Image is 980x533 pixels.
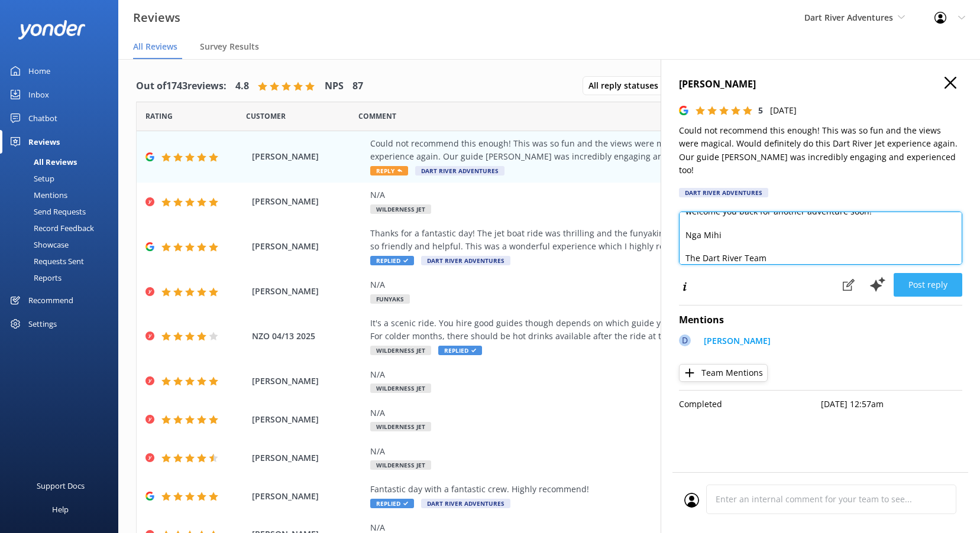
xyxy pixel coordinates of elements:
span: NZO 04/13 2025 [252,330,364,343]
div: Reviews [28,130,60,154]
div: Setup [7,170,54,187]
a: Record Feedback [7,220,118,236]
a: All Reviews [7,154,118,170]
span: Wilderness Jet [370,204,431,214]
div: Inbox [28,83,49,106]
div: N/A [370,278,882,291]
div: Recommend [28,288,73,312]
span: [PERSON_NAME] [252,240,364,253]
div: Support Docs [37,474,85,498]
span: Question [358,110,396,122]
span: [PERSON_NAME] [252,451,364,464]
div: Fantastic day with a fantastic crew. Highly recommend! [370,483,882,496]
a: Showcase [7,236,118,253]
button: Close [945,77,956,90]
span: 5 [758,105,763,116]
p: [DATE] 12:57am [821,398,963,411]
button: Post reply [894,273,962,297]
span: Dart River Adventures [421,499,510,508]
span: [PERSON_NAME] [252,375,364,388]
h4: 4.8 [235,79,249,94]
div: Thanks for a fantastic day! The jet boat ride was thrilling and the funyaking was amazing. Lunch ... [370,227,882,253]
img: user_profile.svg [684,493,699,508]
span: [PERSON_NAME] [252,195,364,208]
span: Wilderness Jet [370,383,431,393]
div: Send Requests [7,203,86,220]
h4: Out of 1743 reviews: [136,79,227,94]
span: Wilderness Jet [370,460,431,470]
span: [PERSON_NAME] [252,285,364,298]
p: [DATE] [770,104,797,117]
div: Chatbot [28,106,57,130]
div: N/A [370,445,882,458]
a: Reports [7,269,118,286]
h4: Mentions [679,313,962,328]
h3: Reviews [133,8,180,27]
span: All Reviews [133,41,177,53]
h4: NPS [325,79,344,94]
div: Dart River Adventures [679,188,768,197]
img: yonder-white-logo.png [18,20,86,40]
a: Send Requests [7,203,118,220]
h4: [PERSON_NAME] [679,77,962,92]
span: Replied [370,499,414,508]
span: Date [145,110,173,122]
div: Could not recommend this enough! This was so fun and the views were magical. Would definitely do ... [370,137,882,164]
h4: 87 [352,79,363,94]
div: Reports [7,269,62,286]
span: Funyaks [370,294,410,304]
span: Wilderness Jet [370,346,431,355]
span: Dart River Adventures [804,12,893,23]
a: Requests Sent [7,253,118,269]
span: Survey Results [200,41,259,53]
div: Home [28,59,50,83]
a: Mentions [7,187,118,203]
button: Team Mentions [679,364,768,382]
div: Record Feedback [7,220,94,236]
div: Showcase [7,236,69,253]
textarea: Thank you so much for your wonderful feedback! We're thrilled to hear you had such a fantastic ti... [679,212,962,265]
div: N/A [370,188,882,201]
span: Dart River Adventures [415,166,504,175]
a: Setup [7,170,118,187]
div: Settings [28,312,57,336]
span: Reply [370,166,408,175]
span: Replied [438,346,482,355]
span: Date [246,110,286,122]
span: [PERSON_NAME] [252,413,364,426]
p: Completed [679,398,821,411]
p: [PERSON_NAME] [704,334,771,347]
span: All reply statuses [588,79,665,92]
div: N/A [370,368,882,381]
div: N/A [370,407,882,420]
div: D [679,334,691,346]
p: Could not recommend this enough! This was so fun and the views were magical. Would definitely do ... [679,124,962,177]
span: [PERSON_NAME] [252,150,364,163]
div: It's a scenic ride. You hire good guides though depends on which guide you get, the ride may be r... [370,317,882,343]
div: All Reviews [7,154,77,170]
div: Mentions [7,187,67,203]
span: Dart River Adventures [421,256,510,265]
div: Help [52,498,69,521]
span: [PERSON_NAME] [252,490,364,503]
a: [PERSON_NAME] [698,334,771,350]
span: Replied [370,256,414,265]
div: Requests Sent [7,253,84,269]
span: Wilderness Jet [370,422,431,431]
